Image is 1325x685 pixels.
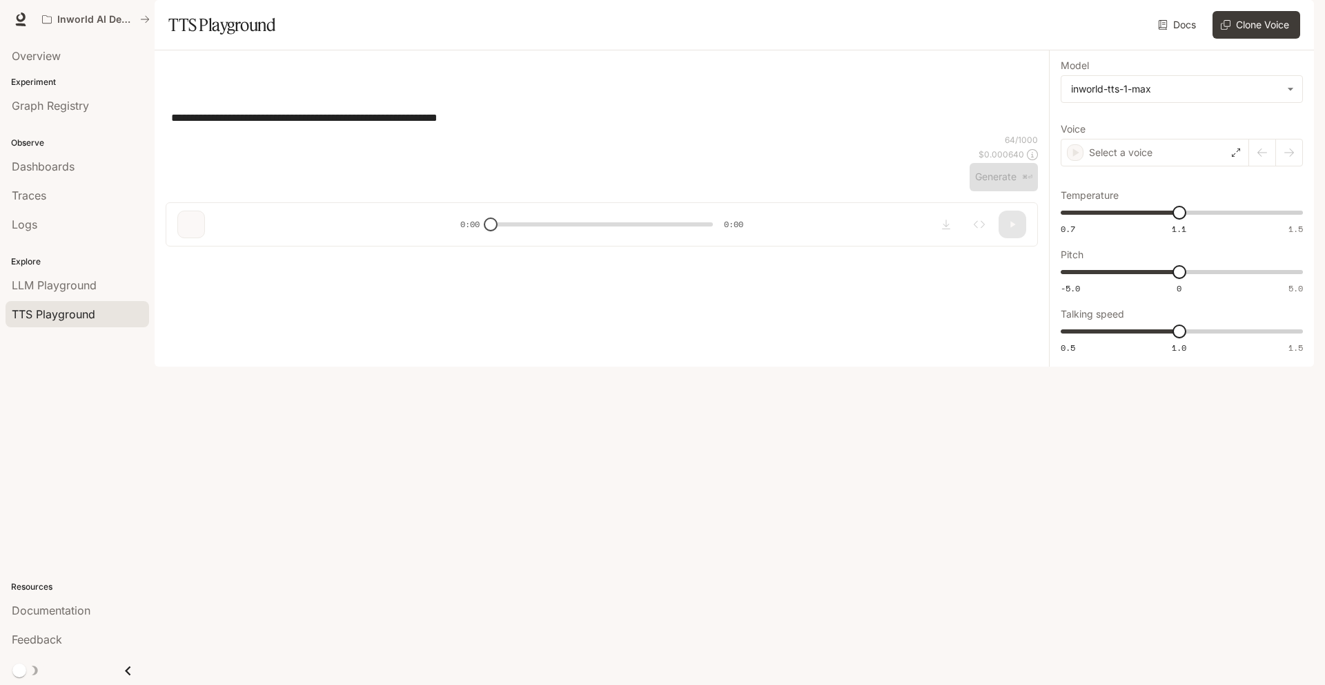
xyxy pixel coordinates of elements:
p: Talking speed [1061,309,1124,319]
p: Select a voice [1089,146,1152,160]
div: inworld-tts-1-max [1061,76,1302,102]
span: 1.0 [1172,342,1186,354]
span: 0 [1177,282,1181,294]
a: Docs [1155,11,1201,39]
span: 1.5 [1288,342,1303,354]
span: 1.1 [1172,223,1186,235]
div: inworld-tts-1-max [1071,82,1280,96]
span: 0.5 [1061,342,1075,354]
h1: TTS Playground [168,11,275,39]
p: Model [1061,61,1089,70]
span: 5.0 [1288,282,1303,294]
span: 1.5 [1288,223,1303,235]
span: 0.7 [1061,223,1075,235]
p: Inworld AI Demos [57,14,135,26]
p: 64 / 1000 [1005,134,1038,146]
p: Temperature [1061,191,1119,200]
p: Pitch [1061,250,1083,260]
button: All workspaces [36,6,156,33]
button: Clone Voice [1213,11,1300,39]
span: -5.0 [1061,282,1080,294]
p: $ 0.000640 [979,148,1024,160]
p: Voice [1061,124,1086,134]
